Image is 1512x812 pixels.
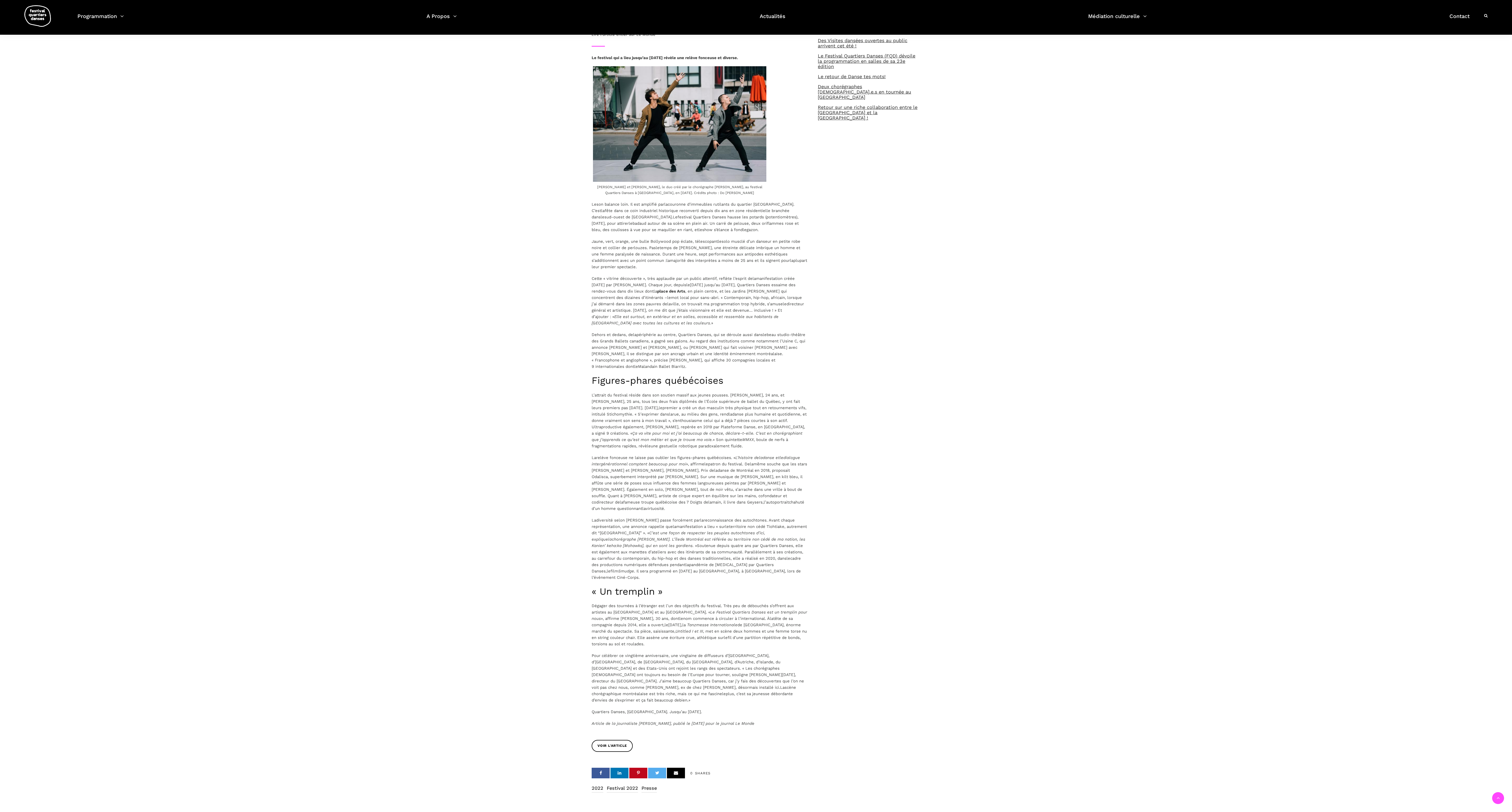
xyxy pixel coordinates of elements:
span: la [673,524,676,529]
span: le [686,283,690,287]
span: La [780,685,785,690]
em: Article de la journaliste [PERSON_NAME], publié le [DATE] pour le journal Le Monde [592,721,754,726]
span: la [669,412,673,417]
a: Le Festival Quartiers Danses (FQD) dévoile la programmation en salles de sa 23e édition [818,53,915,69]
em: C’est une façon de respecter les peuples autochtones d’ici, explique chorégraphe [PERSON_NAME]. L... [592,531,805,548]
em: Untitled I et III [675,629,703,634]
span: la [682,623,686,627]
span: la [667,302,671,306]
span: le [780,455,783,460]
p: Dehors et dedans, de périphérie au centre, Quartiers Danses, qui se déroule aussi dans beau studi... [592,332,807,370]
em: Elle est surtout, en extérieur et en salles, accessible et ressemble aux habitants de [GEOGRAPHIC... [592,314,779,325]
span: le [656,245,660,250]
span: le [607,569,610,573]
a: 2022 [592,784,603,793]
strong: place des Arts [657,289,685,294]
span: le [667,295,671,300]
p: diversité selon [PERSON_NAME] passe forcément par reconnaissance des autochtones. Avant chaque re... [592,517,807,581]
span: la [685,562,689,567]
a: Voir l'article [592,740,633,752]
em: ns. [688,543,694,548]
em: MMXX [742,437,754,442]
p: son balance loin. Il est amplifié par couronne d’immeubles rutilants du quartier [GEOGRAPHIC_DATA... [592,201,807,233]
strong: Le festival qui a lieu jusqu’au [DATE] révèle une relève fonceuse et diverse. [592,55,738,60]
a: Contact [1449,12,1470,27]
span: bien. [679,698,688,703]
span: Shares [695,771,710,775]
a: Actualités [760,12,785,27]
a: Deux chorégraphes [DEMOGRAPHIC_DATA].e.s en tournée au [GEOGRAPHIC_DATA] [818,84,911,100]
img: logo-fqd-med [24,5,51,27]
span: le [763,332,767,337]
span: » [688,698,690,703]
span: Voir l'article [597,743,627,749]
h3: Figures-phares québécoises [592,375,807,386]
a: Des Visites dansées ouvertes au public arrivent cet été ! [818,38,907,48]
span: le [743,227,746,232]
span: » [695,543,697,548]
em: Smudge [618,569,634,573]
span: le [724,635,728,640]
a: Retour sur une riche collaboration entre le [GEOGRAPHIC_DATA] et la [GEOGRAPHIC_DATA] ! [818,104,917,121]
span: Le [673,215,678,219]
span: le [659,405,662,410]
span: la [714,468,718,473]
span: La [592,518,596,523]
a: Festival 2022 [607,784,638,793]
span: le [629,221,632,226]
span: la [759,455,763,460]
span: la [750,462,753,466]
span: la [708,500,712,505]
a: Le retour de Danse tes mots! [818,74,886,79]
span: le [722,691,726,696]
p: Dégager des tournées à l’étranger est l’un des objectifs du festival. Très peu de débouchés s’off... [592,603,807,647]
span: La [592,455,596,460]
span: Le [592,202,596,207]
span: la [790,258,793,263]
p: relève fonceuse ne laisse pas oublier les figures-phares québécoises. « », affirme patron du fest... [592,454,807,512]
p: Jaune, vert, orange, une bulle Bollywood pop éclate, télescopant solo musclé d’un danseur en peti... [592,238,807,270]
em: L’histoire de danse et dialogue intergénérationnel comptent beaucoup pour moi [592,455,800,466]
span: le [634,364,638,369]
p: Cette « vitrine découverte », très applaudie par un public attentif, reflète l’esprit de manifest... [592,275,807,326]
p: L’attrait du festival réside dans son soutien massif aux jeunes pousses. [PERSON_NAME], 24 ans, e... [592,392,807,449]
span: la [753,276,756,281]
span: la [642,506,646,511]
span: le [665,623,668,627]
h3: « Un tremplin » [592,586,807,597]
a: Presse [641,784,657,793]
span: la [770,616,773,621]
span: la [729,412,732,417]
a: Médiation culturelle [1088,12,1147,27]
em: Le Festival Quartiers Danses est un tremplin pour nous [592,610,807,621]
span: le [786,556,790,561]
span: le [698,227,702,232]
span: le [704,462,708,466]
a: A Propos [427,12,457,27]
span: la [654,289,657,294]
em: Ça va vite pour moi et j’ai beaucoup de chance, déclare-t-elle. C’est en chorégraphiant que j’app... [592,431,802,442]
span: le [725,524,729,529]
span: la [666,258,670,263]
span: le [783,302,786,306]
span: le [601,215,604,219]
span: la [664,202,668,207]
figcaption: [PERSON_NAME] et [PERSON_NAME], le duo créé par le chorégraphe [PERSON_NAME], au festival Quartie... [592,184,768,196]
span: 0 [690,771,692,775]
em: Tanzmesse Internationale [687,623,737,627]
span: le [647,444,651,448]
span: le [718,239,722,244]
span: la [633,332,636,337]
a: Programmation [77,12,124,27]
span: le [679,616,683,621]
span: la [620,500,623,505]
span: la [700,518,704,523]
p: Pour célébrer ce vingtième anniversaire, une vingtaine de diffuseurs d’[GEOGRAPHIC_DATA], d’[GEOG... [592,652,807,703]
span: la [601,208,605,213]
span: la [608,537,612,542]
span: le [676,537,680,542]
p: Quartiers Danses, [GEOGRAPHIC_DATA]. Jusqu’au [DATE]. [592,709,807,715]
